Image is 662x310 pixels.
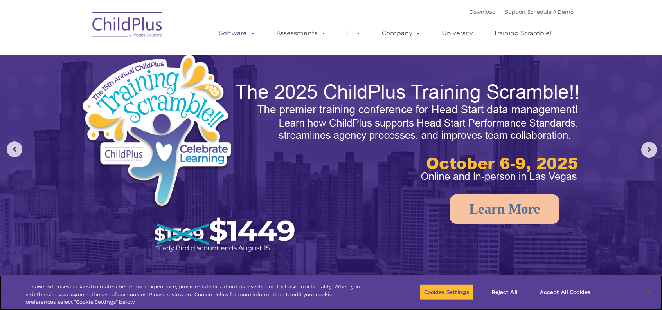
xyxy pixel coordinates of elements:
[211,25,263,41] a: Software
[641,283,658,301] button: Close
[109,84,142,90] span: Phone number
[88,6,167,45] img: ChildPlus by Procare Solutions
[486,25,561,41] a: Training Scramble!!
[527,9,574,15] a: Schedule A Demo
[536,284,595,300] button: Accept All Cookies
[109,52,133,58] span: Last name
[25,283,364,306] div: This website uses cookies to create a better user experience, provide statistics about user visit...
[505,9,526,15] a: Support
[480,284,529,300] button: Reject All
[469,9,496,15] a: Download
[374,25,429,41] a: Company
[339,25,369,41] a: IT
[469,9,574,15] font: |
[450,194,559,224] a: Learn More
[268,25,334,41] a: Assessments
[420,284,473,300] button: Cookies Settings
[434,25,481,41] a: University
